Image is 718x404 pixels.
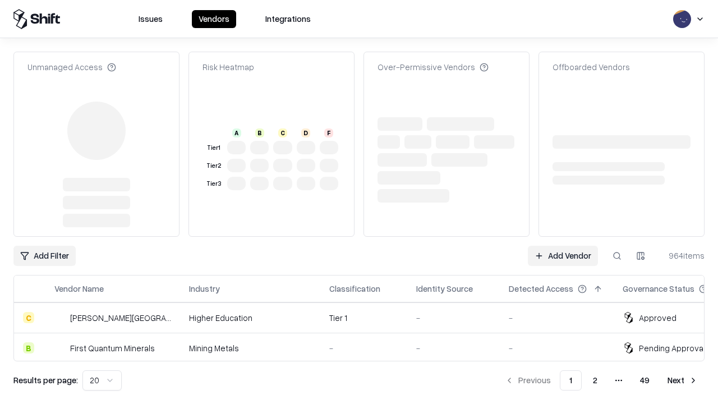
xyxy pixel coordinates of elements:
[54,283,104,295] div: Vendor Name
[498,370,705,391] nav: pagination
[13,246,76,266] button: Add Filter
[378,61,489,73] div: Over-Permissive Vendors
[205,161,223,171] div: Tier 2
[13,374,78,386] p: Results per page:
[639,342,705,354] div: Pending Approval
[509,342,605,354] div: -
[416,312,491,324] div: -
[70,312,171,324] div: [PERSON_NAME][GEOGRAPHIC_DATA]
[259,10,317,28] button: Integrations
[560,370,582,391] button: 1
[23,342,34,353] div: B
[509,312,605,324] div: -
[202,61,254,73] div: Risk Heatmap
[553,61,630,73] div: Offboarded Vendors
[132,10,169,28] button: Issues
[623,283,694,295] div: Governance Status
[278,128,287,137] div: C
[660,250,705,261] div: 964 items
[23,312,34,323] div: C
[329,342,398,354] div: -
[189,342,311,354] div: Mining Metals
[324,128,333,137] div: F
[329,283,380,295] div: Classification
[27,61,116,73] div: Unmanaged Access
[584,370,606,391] button: 2
[189,312,311,324] div: Higher Education
[639,312,676,324] div: Approved
[70,342,155,354] div: First Quantum Minerals
[329,312,398,324] div: Tier 1
[631,370,659,391] button: 49
[661,370,705,391] button: Next
[189,283,220,295] div: Industry
[54,342,66,353] img: First Quantum Minerals
[416,283,473,295] div: Identity Source
[301,128,310,137] div: D
[509,283,573,295] div: Detected Access
[416,342,491,354] div: -
[205,143,223,153] div: Tier 1
[232,128,241,137] div: A
[205,179,223,189] div: Tier 3
[528,246,598,266] a: Add Vendor
[54,312,66,323] img: Reichman University
[255,128,264,137] div: B
[192,10,236,28] button: Vendors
